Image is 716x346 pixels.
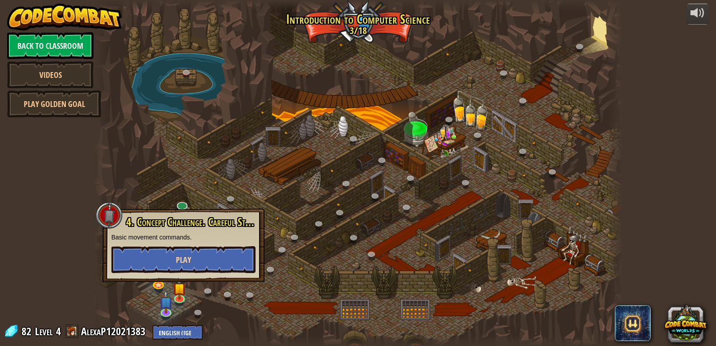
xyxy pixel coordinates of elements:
span: 4 [56,324,61,338]
span: 4. Concept Challenge. Careful Steps [126,214,255,230]
p: Basic movement commands. [111,233,256,242]
span: Level [35,324,53,339]
a: AlexaP12021383 [81,324,148,338]
span: Play [176,254,191,265]
a: Play Golden Goal [7,90,101,117]
button: Play [111,246,256,273]
button: Adjust volume [686,4,709,25]
img: level-banner-started.png [173,277,186,300]
img: CodeCombat - Learn how to code by playing a game [7,4,122,30]
a: Videos [7,61,94,88]
img: level-banner-unstarted-subscriber.png [159,290,172,314]
span: 82 [21,324,34,338]
a: Back to Classroom [7,32,94,59]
